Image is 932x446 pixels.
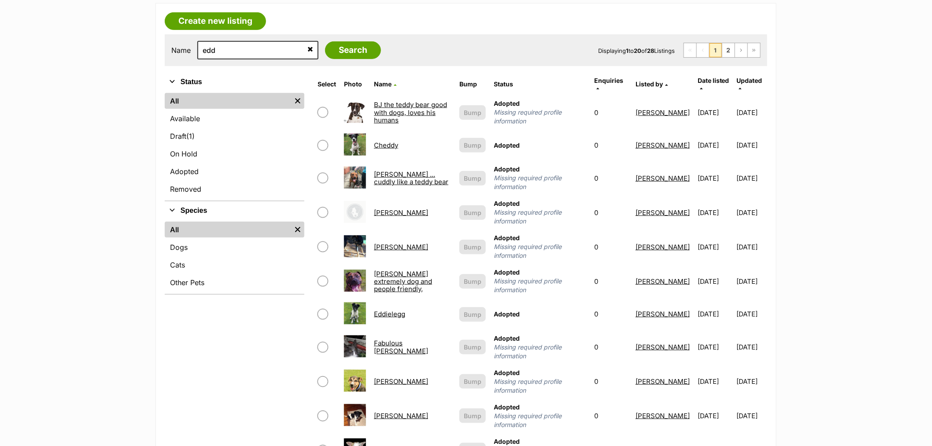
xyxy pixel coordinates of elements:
[634,47,641,54] strong: 20
[694,331,736,364] td: [DATE]
[165,164,304,179] a: Adopted
[591,365,631,398] td: 0
[374,377,428,386] a: [PERSON_NAME]
[694,399,736,433] td: [DATE]
[459,340,486,354] button: Bump
[374,412,428,420] a: [PERSON_NAME]
[694,264,736,298] td: [DATE]
[459,409,486,423] button: Bump
[490,74,590,95] th: Status
[494,242,586,260] span: Missing required profile information
[698,77,729,91] a: Date listed
[736,264,766,298] td: [DATE]
[722,43,735,57] a: Page 2
[464,277,481,286] span: Bump
[697,43,709,57] span: Previous page
[591,264,631,298] td: 0
[636,343,690,351] a: [PERSON_NAME]
[494,310,520,318] span: Adopted
[736,230,766,264] td: [DATE]
[694,230,736,264] td: [DATE]
[165,12,266,30] a: Create new listing
[374,270,432,294] a: [PERSON_NAME] extremely dog and people friendly,
[186,131,195,141] span: (1)
[748,43,760,57] a: Last page
[736,196,766,229] td: [DATE]
[165,146,304,162] a: On Hold
[291,222,304,238] a: Remove filter
[344,235,366,257] img: Eddie Black
[344,335,366,357] img: Fabulous Freddy
[459,274,486,289] button: Bump
[165,128,304,144] a: Draft
[736,365,766,398] td: [DATE]
[684,43,696,57] span: First page
[494,141,520,149] span: Adopted
[636,310,690,318] a: [PERSON_NAME]
[694,365,736,398] td: [DATE]
[594,77,623,91] a: Enquiries
[165,275,304,290] a: Other Pets
[374,80,392,88] span: Name
[165,222,291,238] a: All
[344,167,366,189] img: Cyrus ... cuddly like a teddy bear
[374,310,405,318] a: Eddielegg
[636,108,690,117] a: [PERSON_NAME]
[464,377,481,386] span: Bump
[598,47,675,54] span: Displaying to of Listings
[374,141,398,149] a: Cheddy
[165,111,304,126] a: Available
[626,47,629,54] strong: 1
[698,77,729,84] span: Date listed
[165,181,304,197] a: Removed
[494,369,520,376] span: Adopted
[374,339,428,355] a: Fabulous [PERSON_NAME]
[736,77,762,84] span: Updated
[165,220,304,294] div: Species
[591,96,631,129] td: 0
[344,370,366,392] img: Freddy
[494,377,586,395] span: Missing required profile information
[374,170,448,186] a: [PERSON_NAME] ... cuddly like a teddy bear
[636,243,690,251] a: [PERSON_NAME]
[591,299,631,329] td: 0
[464,411,481,420] span: Bump
[647,47,654,54] strong: 28
[374,80,396,88] a: Name
[344,404,366,426] img: Freddy
[636,174,690,182] a: [PERSON_NAME]
[694,130,736,160] td: [DATE]
[464,108,481,117] span: Bump
[459,307,486,322] button: Bump
[464,174,481,183] span: Bump
[636,412,690,420] a: [PERSON_NAME]
[636,80,668,88] a: Listed by
[165,257,304,273] a: Cats
[494,438,520,445] span: Adopted
[494,174,586,191] span: Missing required profile information
[591,331,631,364] td: 0
[636,141,690,149] a: [PERSON_NAME]
[494,165,520,173] span: Adopted
[494,343,586,361] span: Missing required profile information
[459,171,486,186] button: Bump
[736,77,762,91] a: Updated
[374,208,428,217] a: [PERSON_NAME]
[694,96,736,129] td: [DATE]
[694,196,736,229] td: [DATE]
[684,43,761,58] nav: Pagination
[464,208,481,217] span: Bump
[459,240,486,254] button: Bump
[459,374,486,389] button: Bump
[171,46,191,54] label: Name
[325,41,381,59] input: Search
[736,331,766,364] td: [DATE]
[494,234,520,242] span: Adopted
[464,141,481,150] span: Bump
[591,196,631,229] td: 0
[344,101,366,123] img: BJ the teddy bear good with dogs, loves his humans
[736,130,766,160] td: [DATE]
[736,161,766,195] td: [DATE]
[736,399,766,433] td: [DATE]
[591,230,631,264] td: 0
